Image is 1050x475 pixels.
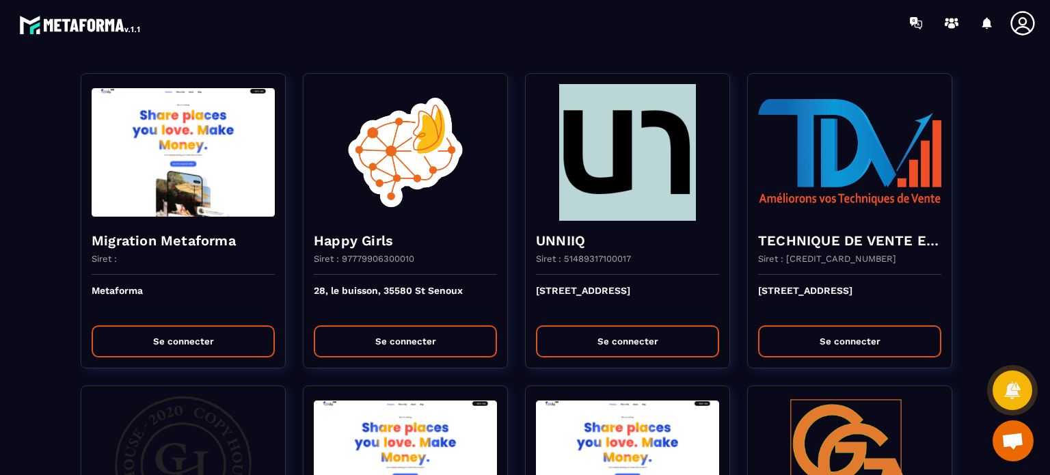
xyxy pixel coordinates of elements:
[993,420,1034,461] div: Ouvrir le chat
[536,325,719,357] button: Se connecter
[92,254,117,264] p: Siret :
[92,325,275,357] button: Se connecter
[758,231,941,250] h4: TECHNIQUE DE VENTE EDITION
[536,231,719,250] h4: UNNIIQ
[314,84,497,221] img: funnel-background
[758,84,941,221] img: funnel-background
[92,285,275,315] p: Metaforma
[536,285,719,315] p: [STREET_ADDRESS]
[314,231,497,250] h4: Happy Girls
[536,84,719,221] img: funnel-background
[758,254,896,264] p: Siret : [CREDIT_CARD_NUMBER]
[314,254,414,264] p: Siret : 97779906300010
[758,325,941,357] button: Se connecter
[536,254,631,264] p: Siret : 51489317100017
[19,12,142,37] img: logo
[314,285,497,315] p: 28, le buisson, 35580 St Senoux
[758,285,941,315] p: [STREET_ADDRESS]
[92,84,275,221] img: funnel-background
[92,231,275,250] h4: Migration Metaforma
[314,325,497,357] button: Se connecter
